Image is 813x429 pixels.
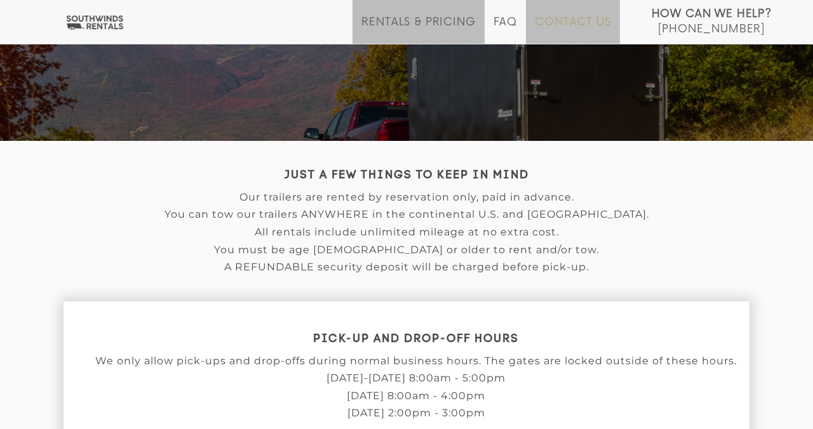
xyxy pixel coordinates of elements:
[64,407,769,419] p: [DATE] 2:00pm - 3:00pm
[652,8,772,20] strong: How Can We Help?
[64,390,769,402] p: [DATE] 8:00am - 4:00pm
[64,261,749,273] p: A REFUNDABLE security deposit will be charged before pick-up.
[652,6,772,34] a: How Can We Help? [PHONE_NUMBER]
[313,334,519,345] strong: PICK-UP AND DROP-OFF HOURS
[494,16,518,44] a: FAQ
[64,15,126,30] img: Southwinds Rentals Logo
[285,170,529,181] strong: JUST A FEW THINGS TO KEEP IN MIND
[64,209,749,220] p: You can tow our trailers ANYWHERE in the continental U.S. and [GEOGRAPHIC_DATA].
[361,16,475,44] a: Rentals & Pricing
[64,192,749,203] p: Our trailers are rented by reservation only, paid in advance.
[64,244,749,256] p: You must be age [DEMOGRAPHIC_DATA] or older to rent and/or tow.
[535,16,610,44] a: Contact Us
[64,373,769,384] p: [DATE]-[DATE] 8:00am - 5:00pm
[64,355,769,367] p: We only allow pick-ups and drop-offs during normal business hours. The gates are locked outside o...
[658,23,765,36] span: [PHONE_NUMBER]
[64,227,749,238] p: All rentals include unlimited mileage at no extra cost.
